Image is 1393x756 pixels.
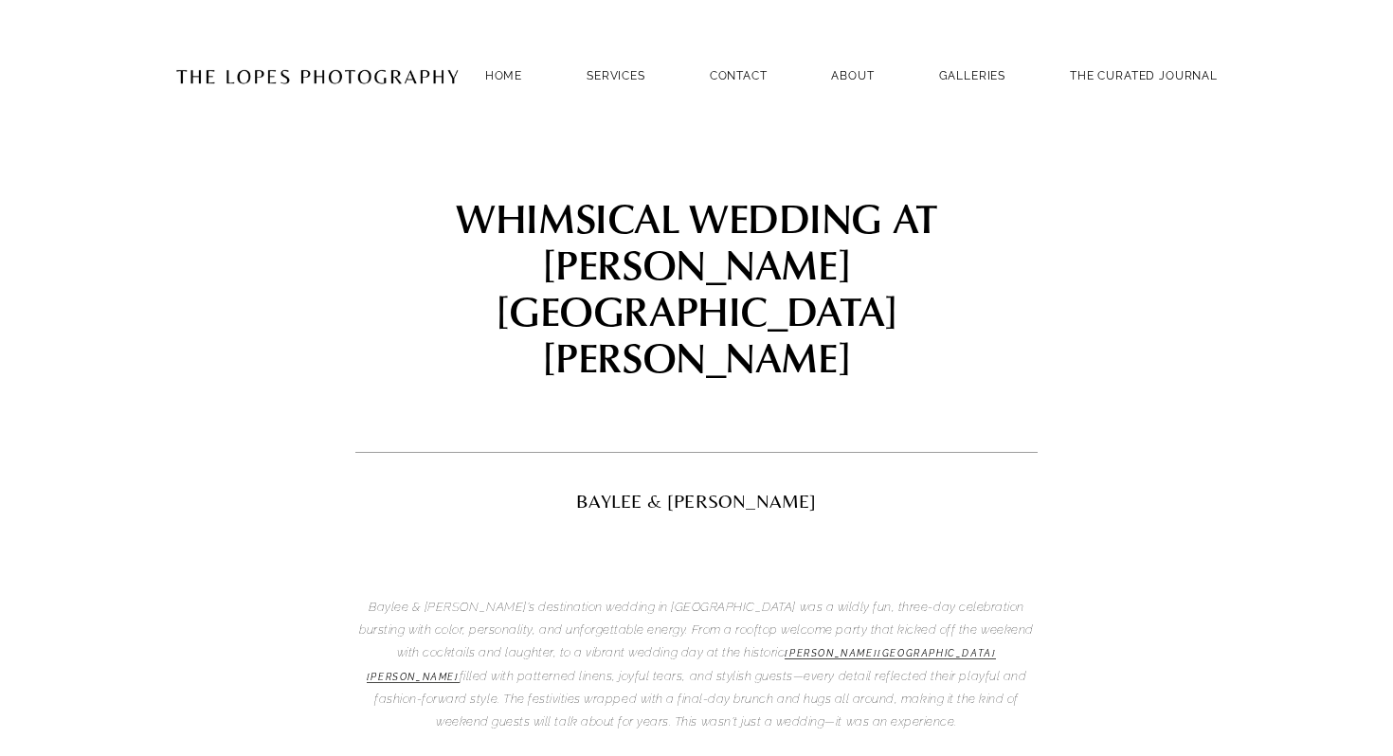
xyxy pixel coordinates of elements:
em: Baylee & [PERSON_NAME]’s destination wedding in [GEOGRAPHIC_DATA] was a wildly fun, three-day cel... [359,600,1037,660]
em: filled with patterned linens, joyful tears, and stylish guests—every detail reflected their playf... [374,669,1030,729]
a: Home [485,63,522,88]
a: ABOUT [831,63,874,88]
a: SERVICES [587,69,645,82]
h1: WHIMSICAL WEDDING AT [PERSON_NAME][GEOGRAPHIC_DATA][PERSON_NAME] [355,194,1038,380]
em: [PERSON_NAME][GEOGRAPHIC_DATA][PERSON_NAME] [367,648,997,681]
img: Portugal Wedding Photographer | The Lopes Photography [175,29,460,122]
a: Contact [710,63,768,88]
a: GALLERIES [939,63,1006,88]
a: THE CURATED JOURNAL [1070,63,1218,88]
h2: BAYLEE & [PERSON_NAME] [355,492,1038,511]
a: [PERSON_NAME][GEOGRAPHIC_DATA][PERSON_NAME] [367,648,997,682]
